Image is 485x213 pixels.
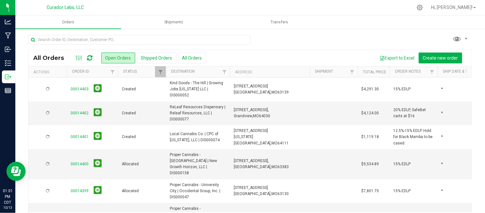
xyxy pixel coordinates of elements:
[234,165,271,169] span: [GEOGRAPHIC_DATA],
[5,60,11,66] inline-svg: Inventory
[278,165,289,169] span: 63383
[71,134,89,140] a: 00014401
[47,5,84,10] span: Curador Labs, LLC
[155,66,166,77] a: Filter
[3,188,12,205] p: 01:01 PM CDT
[71,86,89,92] a: 00014403
[6,162,26,181] iframe: Resource center
[234,159,269,163] span: [STREET_ADDRESS],
[121,15,227,29] a: Shipments
[234,90,271,94] span: [GEOGRAPHIC_DATA],
[427,66,438,77] a: Filter
[170,131,226,143] span: Local Cannabis Co. | CPC of [US_STATE], LLC | DIS000074
[278,90,289,94] span: 63139
[376,53,419,63] button: Export to Excel
[394,128,434,146] span: 12.5%-15% EDLP. Hold for Black Mamba to be cased
[234,84,268,88] span: [STREET_ADDRESS]
[416,4,424,11] div: Manage settings
[72,69,89,74] a: Order ID
[253,114,259,118] span: MO
[394,188,411,194] span: 15% EDLP
[363,70,386,74] a: Total Price
[170,104,226,123] span: ReLeaf Resources Dispensary | Releaf Resources, LLC | DIS000077
[278,192,289,196] span: 63130
[170,182,226,201] span: Proper Cannabis - University City | Occidental Group, Inc. | DIS000047
[315,69,333,74] a: Shipment
[122,134,162,140] span: Created
[234,192,271,196] span: [GEOGRAPHIC_DATA],
[3,205,12,210] p: 10/13
[71,110,89,116] a: 00014402
[15,15,121,29] a: Orders
[362,86,379,92] span: $4,291.30
[156,19,192,25] span: Shipments
[122,86,162,92] span: Created
[431,5,473,10] span: Hi, [PERSON_NAME]!
[234,114,253,118] span: Grandview,
[122,161,162,167] span: Allocated
[394,161,411,167] span: 15% EDLP
[362,161,379,167] span: $9,534.89
[227,15,332,29] a: Transfers
[271,90,278,94] span: MO
[71,161,89,167] a: 00014400
[5,19,11,25] inline-svg: Analytics
[262,19,297,25] span: Transfers
[362,188,379,194] span: $7,801.75
[107,66,118,77] a: Filter
[234,108,269,112] span: [STREET_ADDRESS],
[5,74,11,80] inline-svg: Outbound
[219,66,230,77] a: Filter
[419,53,462,63] button: Create new order
[33,54,70,61] span: All Orders
[71,188,89,194] a: 00014399
[234,135,271,145] span: [US_STATE][GEOGRAPHIC_DATA],
[423,55,458,61] span: Create new order
[122,188,162,194] span: Allocated
[362,134,379,140] span: $1,119.18
[234,185,268,190] span: [STREET_ADDRESS]
[137,53,176,63] button: Shipped Orders
[5,87,11,94] inline-svg: Reports
[171,69,195,74] a: Destination
[234,128,268,133] span: [STREET_ADDRESS]
[230,66,310,78] th: Address
[170,152,226,176] span: Proper Cannabis - [GEOGRAPHIC_DATA] | New Growth Horizon, LLC | DIS000158
[271,165,278,169] span: MO
[347,66,358,77] a: Filter
[394,107,434,119] span: 20% EDLP, SafeBet carts at $16
[5,32,11,39] inline-svg: Manufacturing
[259,114,270,118] span: 64030
[28,35,250,45] input: Search Order ID, Destination, Customer PO...
[394,86,411,92] span: 15% EDLP
[395,69,421,74] a: Order Notes
[362,110,379,116] span: $4,124.00
[123,69,137,74] a: Status
[33,70,64,74] div: Actions
[170,80,226,99] span: Kind Goods - The Hill | Growing Jobs [US_STATE] LLC | DIS000052
[122,110,162,116] span: Created
[271,192,278,196] span: MO
[5,46,11,53] inline-svg: Inbound
[178,53,206,63] button: All Orders
[278,141,289,145] span: 64111
[53,19,83,25] span: Orders
[271,141,278,145] span: MO
[101,53,135,63] button: Open Orders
